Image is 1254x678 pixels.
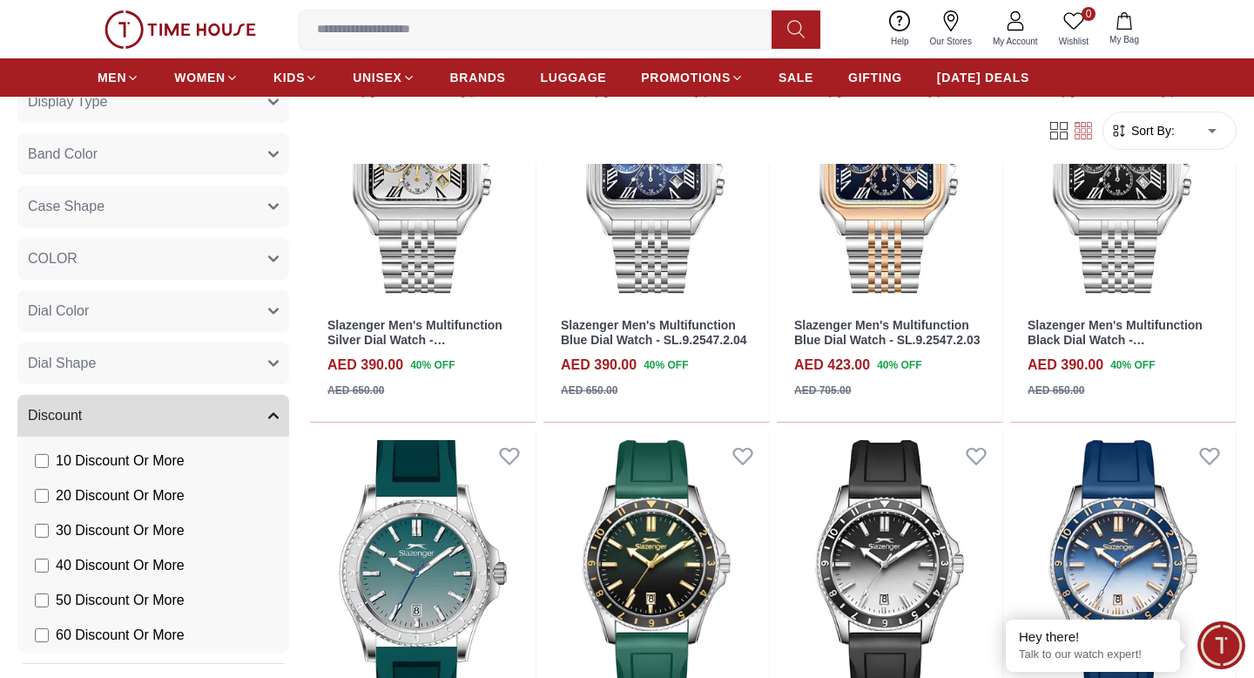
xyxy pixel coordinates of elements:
[794,318,980,347] a: Slazenger Men's Multifunction Blue Dial Watch - SL.9.2547.2.03
[174,62,239,93] a: WOMEN
[541,69,607,86] span: LUGGAGE
[1048,7,1099,51] a: 0Wishlist
[28,405,82,426] span: Discount
[28,353,96,374] span: Dial Shape
[450,69,506,86] span: BRANDS
[98,69,126,86] span: MEN
[848,62,902,93] a: GIFTING
[920,7,982,51] a: Our Stores
[1110,357,1155,373] span: 40 % OFF
[56,520,185,541] span: 30 Discount Or More
[353,69,401,86] span: UNISEX
[273,62,318,93] a: KIDS
[1019,628,1167,646] div: Hey there!
[35,454,49,468] input: 10 Discount Or More
[327,355,403,376] h4: AED 390.00
[937,62,1029,93] a: [DATE] DEALS
[1099,9,1149,50] button: My Bag
[327,383,384,398] div: AED 650.00
[56,451,185,471] span: 10 Discount Or More
[794,383,851,398] div: AED 705.00
[877,357,921,373] span: 40 % OFF
[1028,318,1203,362] a: Slazenger Men's Multifunction Black Dial Watch - SL.9.2547.2.01
[1128,122,1175,139] span: Sort By:
[56,625,185,646] span: 60 Discount Or More
[561,355,637,376] h4: AED 390.00
[28,196,104,217] span: Case Shape
[450,62,506,93] a: BRANDS
[327,318,502,362] a: Slazenger Men's Multifunction Silver Dial Watch - SL.9.2547.2.05
[104,10,256,49] img: ...
[174,69,226,86] span: WOMEN
[35,628,49,642] input: 60 Discount Or More
[273,69,305,86] span: KIDS
[880,7,920,51] a: Help
[794,355,870,376] h4: AED 423.00
[1082,7,1096,21] span: 0
[641,62,744,93] a: PROMOTIONS
[28,301,89,322] span: Dial Color
[17,395,289,437] button: Discount
[1028,355,1103,376] h4: AED 390.00
[1019,647,1167,662] p: Talk to our watch expert!
[17,186,289,227] button: Case Shape
[28,144,98,165] span: Band Color
[779,69,813,86] span: SALE
[56,590,185,611] span: 50 Discount Or More
[1052,35,1096,48] span: Wishlist
[848,69,902,86] span: GIFTING
[35,559,49,573] input: 40 Discount Or More
[35,593,49,607] input: 50 Discount Or More
[56,485,185,506] span: 20 Discount Or More
[28,92,107,112] span: Display Type
[1110,122,1175,139] button: Sort By:
[641,69,731,86] span: PROMOTIONS
[923,35,979,48] span: Our Stores
[779,62,813,93] a: SALE
[17,133,289,175] button: Band Color
[56,555,185,576] span: 40 Discount Or More
[98,62,139,93] a: MEN
[17,290,289,332] button: Dial Color
[410,357,455,373] span: 40 % OFF
[937,69,1029,86] span: [DATE] DEALS
[1197,621,1245,669] div: Chat Widget
[17,81,289,123] button: Display Type
[986,35,1045,48] span: My Account
[541,62,607,93] a: LUGGAGE
[17,238,289,280] button: COLOR
[561,318,746,347] a: Slazenger Men's Multifunction Blue Dial Watch - SL.9.2547.2.04
[353,62,415,93] a: UNISEX
[17,342,289,384] button: Dial Shape
[35,489,49,503] input: 20 Discount Or More
[1028,383,1084,398] div: AED 650.00
[35,524,49,538] input: 30 Discount Or More
[1102,33,1146,46] span: My Bag
[561,383,617,398] div: AED 650.00
[28,248,78,269] span: COLOR
[644,357,688,373] span: 40 % OFF
[884,35,916,48] span: Help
